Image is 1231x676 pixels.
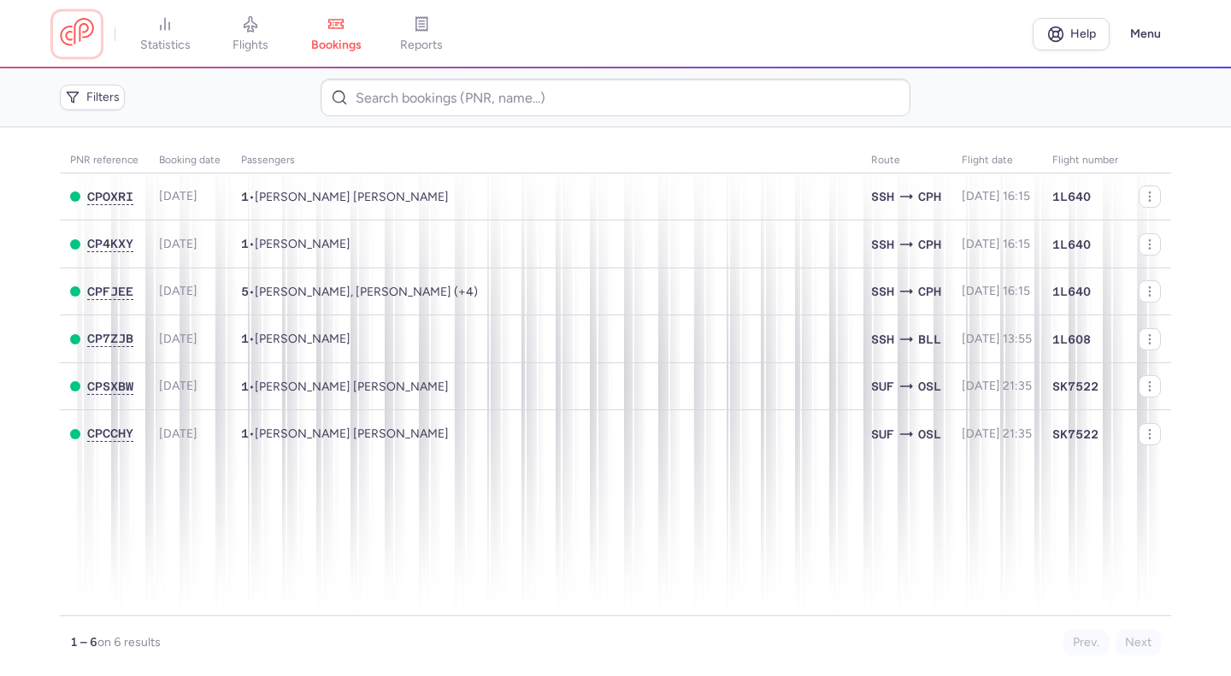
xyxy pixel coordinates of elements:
a: Help [1033,18,1110,50]
span: 1L640 [1052,188,1091,205]
strong: 1 – 6 [70,635,97,650]
span: 5 [241,285,249,298]
span: CPH [918,235,941,254]
button: CPOXRI [87,190,133,204]
button: CPSXBW [87,379,133,394]
span: Filters [86,91,120,104]
span: SK7522 [1052,426,1098,443]
span: OSL [918,425,941,444]
span: [DATE] 16:15 [962,237,1030,251]
span: statistics [140,38,191,53]
th: PNR reference [60,148,149,173]
span: SUF [871,377,894,396]
a: flights [208,15,293,53]
span: 1 [241,190,249,203]
span: CP4KXY [87,237,133,250]
a: reports [379,15,464,53]
span: SSH [871,282,894,301]
span: Maya SAFLO, Rania ZAGHAL, Mohamad SAFLO, Ahmad SAFLO, Haya SAFLO, Yousr SAFLO [255,285,478,299]
span: 1 [241,332,249,345]
span: 1 [241,237,249,250]
a: statistics [122,15,208,53]
th: flight date [951,148,1042,173]
span: [DATE] 21:35 [962,426,1032,441]
span: CP7ZJB [87,332,133,345]
button: CP4KXY [87,237,133,251]
span: [DATE] 13:55 [962,332,1032,346]
span: • [241,332,350,346]
span: [DATE] [159,189,197,203]
span: SSH [871,187,894,206]
a: CitizenPlane red outlined logo [60,18,94,50]
span: Help [1070,27,1096,40]
span: [DATE] 16:15 [962,284,1030,298]
button: Filters [60,85,125,110]
span: 1L640 [1052,236,1091,253]
span: [DATE] [159,284,197,298]
span: [DATE] [159,426,197,441]
span: on 6 results [97,635,161,650]
button: Next [1116,630,1161,655]
span: SK7522 [1052,378,1098,395]
th: Booking date [149,148,231,173]
th: Route [861,148,951,173]
span: [DATE] [159,237,197,251]
span: • [241,190,449,204]
span: [DATE] [159,379,197,393]
span: SUF [871,425,894,444]
button: CPCCHY [87,426,133,441]
span: OSL [918,377,941,396]
button: Prev. [1063,630,1109,655]
span: 1L640 [1052,283,1091,300]
span: reports [400,38,443,53]
a: bookings [293,15,379,53]
span: • [241,237,350,251]
button: Menu [1120,18,1171,50]
th: Flight number [1042,148,1128,173]
span: Ahmed Mohamed Ibrahim ALMAS [255,190,449,204]
span: CPOXRI [87,190,133,203]
span: BLL [918,330,941,349]
span: • [241,285,478,299]
input: Search bookings (PNR, name...) [321,79,910,116]
button: CPFJEE [87,285,133,299]
span: flights [233,38,268,53]
span: CPCCHY [87,426,133,440]
span: CPFJEE [87,285,133,298]
th: Passengers [231,148,861,173]
span: • [241,426,449,441]
span: [DATE] [159,332,197,346]
span: Yousif Omar Sulaiman SULAIMAN [255,426,449,441]
span: 1 [241,379,249,393]
span: CPSXBW [87,379,133,393]
span: CPH [918,187,941,206]
span: 1L608 [1052,331,1091,348]
span: 1 [241,426,249,440]
span: bookings [311,38,362,53]
span: Kayed ABDULRAZEK [255,237,350,251]
span: [DATE] 16:15 [962,189,1030,203]
span: Sebastian Hans Erik SANDBERG [255,379,449,394]
span: Mohammed IBRAHIM [255,332,350,346]
span: SSH [871,330,894,349]
span: [DATE] 21:35 [962,379,1032,393]
button: CP7ZJB [87,332,133,346]
span: • [241,379,449,394]
span: SSH [871,235,894,254]
span: CPH [918,282,941,301]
